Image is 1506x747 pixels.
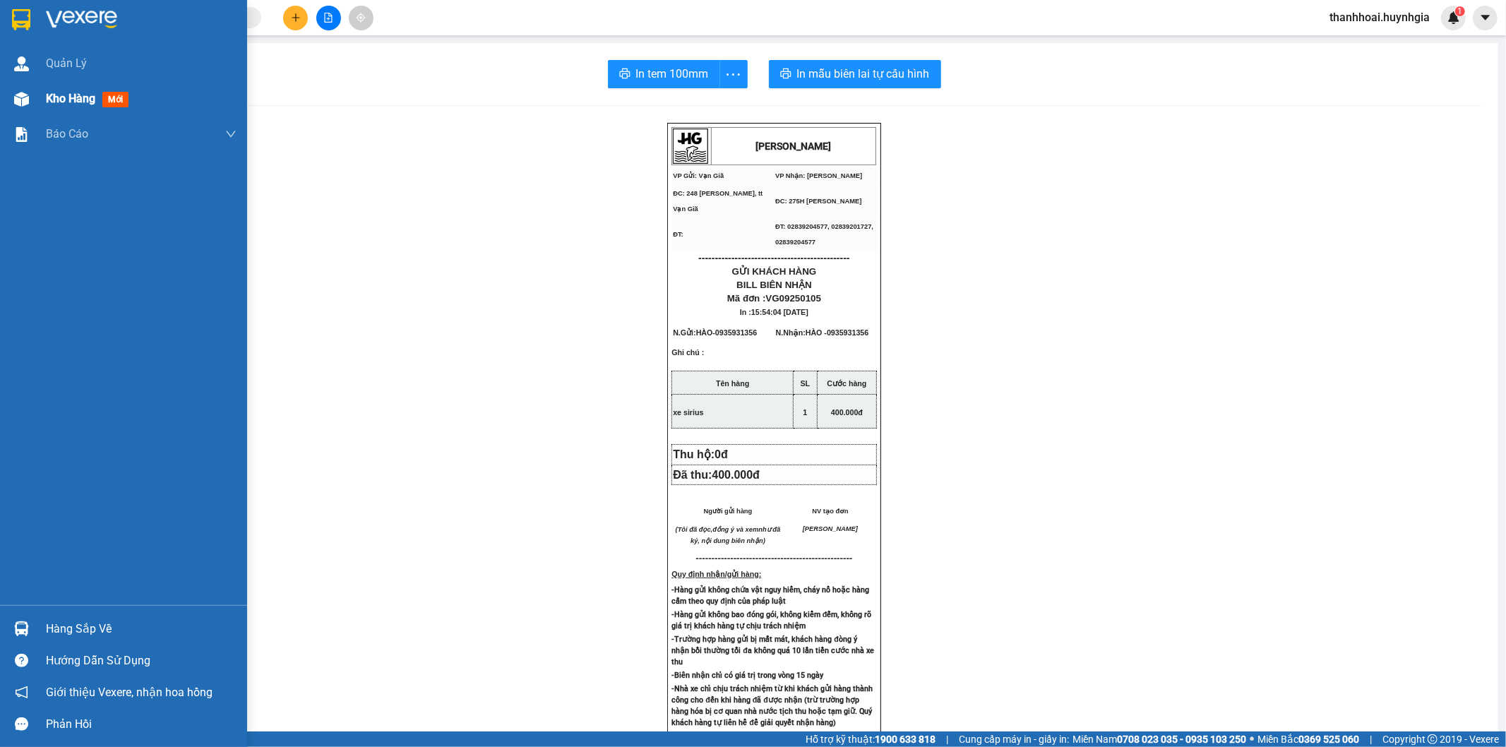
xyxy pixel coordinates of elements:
[671,671,823,680] strong: -Biên nhận chỉ có giá trị trong vòng 15 ngày
[46,650,237,671] div: Hướng dẫn sử dụng
[14,56,29,71] img: warehouse-icon
[1072,731,1246,747] span: Miền Nam
[756,141,832,152] strong: [PERSON_NAME]
[727,293,821,304] span: Mã đơn :
[1257,731,1359,747] span: Miền Bắc
[775,172,862,179] span: VP Nhận: [PERSON_NAME]
[715,448,728,460] span: 0đ
[673,469,760,481] span: Đã thu:
[1457,6,1462,16] span: 1
[769,60,941,88] button: printerIn mẫu biên lai tự cấu hình
[673,448,734,460] span: Thu hộ:
[608,60,720,88] button: printerIn tem 100mm
[806,731,936,747] span: Hỗ trợ kỹ thuật:
[12,46,111,66] div: 0935931356
[1447,11,1460,24] img: icon-new-feature
[1479,11,1492,24] span: caret-down
[673,328,757,337] span: N.Gửi:
[14,621,29,636] img: warehouse-icon
[11,89,113,106] div: 400.000
[875,734,936,745] strong: 1900 633 818
[946,731,948,747] span: |
[673,408,703,417] span: xe sirius
[46,54,87,72] span: Quản Lý
[751,308,808,316] span: 15:54:04 [DATE]
[671,570,761,578] strong: Quy định nhận/gửi hàng:
[225,129,237,140] span: down
[1370,731,1372,747] span: |
[803,525,858,532] span: [PERSON_NAME]
[715,328,757,337] span: 0935931356
[776,328,869,337] span: N.Nhận:
[671,610,871,631] strong: -Hàng gửi không bao đóng gói, không kiểm đếm, không rõ giá trị khách hàng tự chịu trách nhiệm
[676,526,759,533] em: (Tôi đã đọc,đồng ý và xem
[121,12,155,27] span: Nhận:
[1298,734,1359,745] strong: 0369 525 060
[766,293,822,304] span: VG09250105
[671,585,869,606] strong: -Hàng gửi không chứa vật nguy hiểm, cháy nổ hoặc hàng cấm theo quy định của pháp luật
[349,6,373,30] button: aim
[11,90,54,105] span: Đã thu :
[636,65,709,83] span: In tem 100mm
[14,127,29,142] img: solution-icon
[15,717,28,731] span: message
[291,13,301,23] span: plus
[704,508,753,515] span: Người gửi hàng
[673,172,724,179] span: VP Gửi: Vạn Giã
[121,44,234,61] div: HÀO
[1455,6,1465,16] sup: 1
[712,328,757,337] span: -
[1250,736,1254,742] span: ⚪️
[806,328,868,337] span: HÀO -
[121,61,234,80] div: 0935931356
[323,13,333,23] span: file-add
[15,654,28,667] span: question-circle
[831,408,863,417] span: 400.000đ
[719,60,748,88] button: more
[740,308,808,316] span: In :
[1428,734,1438,744] span: copyright
[12,9,30,30] img: logo-vxr
[46,618,237,640] div: Hàng sắp về
[775,198,861,205] span: ĐC: 275H [PERSON_NAME]
[46,683,213,701] span: Giới thiệu Vexere, nhận hoa hồng
[12,29,111,46] div: HÀO
[102,92,129,107] span: mới
[46,125,88,143] span: Báo cáo
[827,328,868,337] span: 0935931356
[283,6,308,30] button: plus
[705,553,853,563] span: -----------------------------------------------
[12,12,111,29] div: Vạn Giã
[356,13,366,23] span: aim
[673,231,683,238] span: ĐT:
[775,223,873,246] span: ĐT: 02839204577, 02839201727, 02839204577
[712,469,760,481] span: 400.000đ
[673,129,708,164] img: logo
[812,508,848,515] span: NV tạo đơn
[46,92,95,105] span: Kho hàng
[959,731,1069,747] span: Cung cấp máy in - giấy in:
[671,635,874,667] strong: -Trường hợp hàng gửi bị mất mát, khách hàng đòng ý nhận bồi thường tối đa không quá 10 lần tiền c...
[14,92,29,107] img: warehouse-icon
[15,686,28,699] span: notification
[12,13,34,28] span: Gửi:
[827,379,867,388] strong: Cước hàng
[671,684,873,727] strong: -Nhà xe chỉ chịu trách nhiệm từ khi khách gửi hàng thành công cho đến khi hàng đã được nhận (trừ ...
[696,328,713,337] span: HÀO
[316,6,341,30] button: file-add
[671,348,704,368] span: Ghi chú :
[732,266,817,277] span: GỬI KHÁCH HÀNG
[1318,8,1441,26] span: thanhhoai.huynhgia
[780,68,791,81] span: printer
[698,252,849,263] span: ----------------------------------------------
[46,714,237,735] div: Phản hồi
[1117,734,1246,745] strong: 0708 023 035 - 0935 103 250
[720,66,747,83] span: more
[121,12,234,44] div: [PERSON_NAME]
[716,379,749,388] strong: Tên hàng
[1473,6,1498,30] button: caret-down
[736,280,812,290] span: BILL BIÊN NHẬN
[801,379,811,388] strong: SL
[803,408,808,417] span: 1
[797,65,930,83] span: In mẫu biên lai tự cấu hình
